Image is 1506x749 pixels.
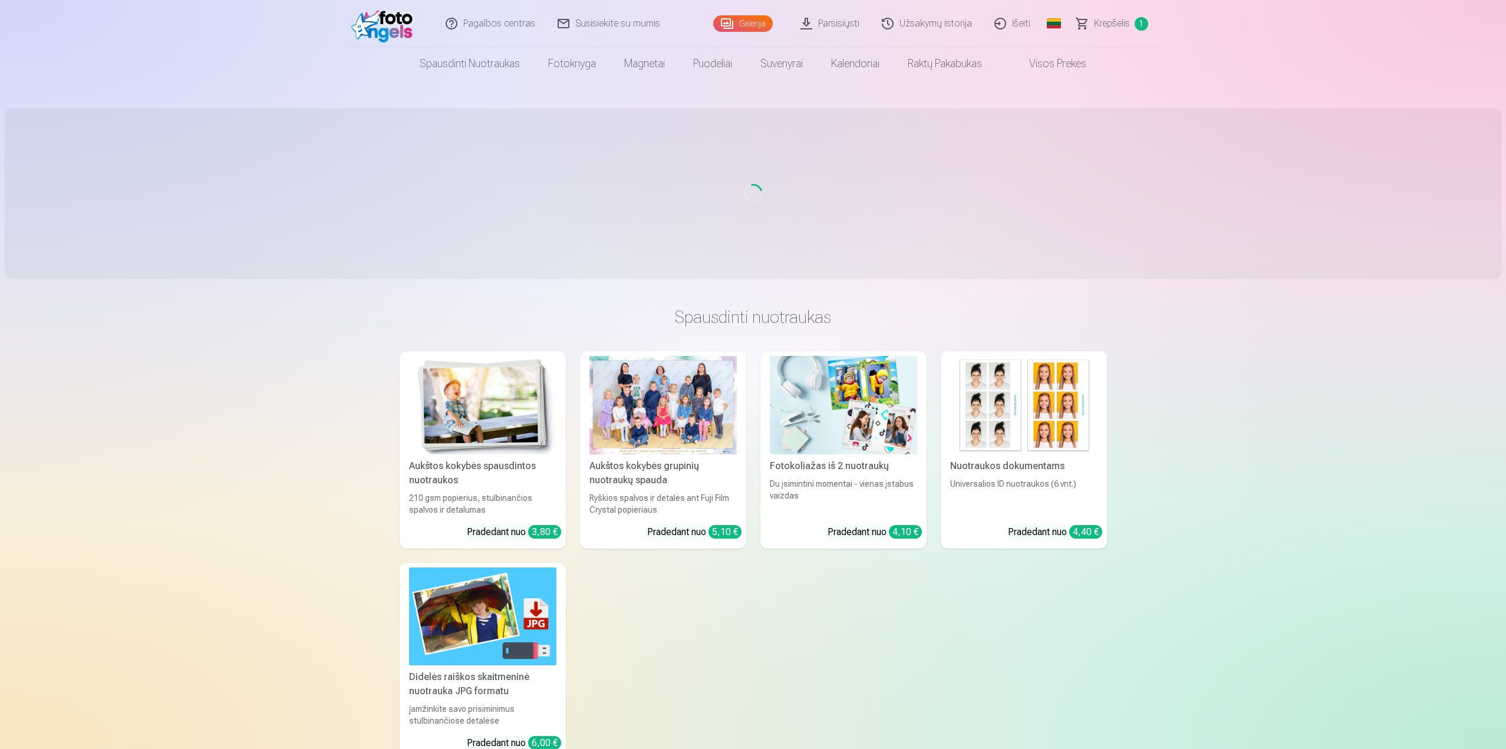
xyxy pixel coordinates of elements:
[351,5,419,42] img: /fa2
[765,459,922,473] div: Fotokoliažas iš 2 nuotraukų
[1069,525,1102,539] div: 4,40 €
[585,459,742,487] div: Aukštos kokybės grupinių nuotraukų spauda
[889,525,922,539] div: 4,10 €
[404,492,561,516] div: 210 gsm popierius, stulbinančios spalvos ir detalumas
[950,356,1098,454] img: Nuotraukos dokumentams
[713,15,773,32] a: Galerija
[647,525,742,539] div: Pradedant nuo
[404,670,561,698] div: Didelės raiškos skaitmeninė nuotrauka JPG formatu
[894,47,996,80] a: Raktų pakabukas
[828,525,922,539] div: Pradedant nuo
[1008,525,1102,539] div: Pradedant nuo
[406,47,534,80] a: Spausdinti nuotraukas
[945,459,1102,473] div: Nuotraukos dokumentams
[770,356,917,454] img: Fotokoliažas iš 2 nuotraukų
[708,525,742,539] div: 5,10 €
[467,525,561,539] div: Pradedant nuo
[817,47,894,80] a: Kalendoriai
[404,459,561,487] div: Aukštos kokybės spausdintos nuotraukos
[409,567,556,666] img: Didelės raiškos skaitmeninė nuotrauka JPG formatu
[409,306,1098,328] h3: Spausdinti nuotraukas
[404,703,561,727] div: Įamžinkite savo prisiminimus stulbinančiose detalėse
[534,47,610,80] a: Fotoknyga
[610,47,679,80] a: Magnetai
[580,351,746,549] a: Aukštos kokybės grupinių nuotraukų spaudaRyškios spalvos ir detalės ant Fuji Film Crystal popieri...
[528,525,561,539] div: 3,80 €
[941,351,1107,549] a: Nuotraukos dokumentamsNuotraukos dokumentamsUniversalios ID nuotraukos (6 vnt.)Pradedant nuo 4,40 €
[679,47,746,80] a: Puodeliai
[585,492,742,516] div: Ryškios spalvos ir detalės ant Fuji Film Crystal popieriaus
[945,478,1102,516] div: Universalios ID nuotraukos (6 vnt.)
[996,47,1100,80] a: Visos prekės
[1135,17,1148,31] span: 1
[1094,17,1130,31] span: Krepšelis
[760,351,927,549] a: Fotokoliažas iš 2 nuotraukųFotokoliažas iš 2 nuotraukųDu įsimintini momentai - vienas įstabus vai...
[746,47,817,80] a: Suvenyrai
[765,478,922,516] div: Du įsimintini momentai - vienas įstabus vaizdas
[400,351,566,549] a: Aukštos kokybės spausdintos nuotraukos Aukštos kokybės spausdintos nuotraukos210 gsm popierius, s...
[409,356,556,454] img: Aukštos kokybės spausdintos nuotraukos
